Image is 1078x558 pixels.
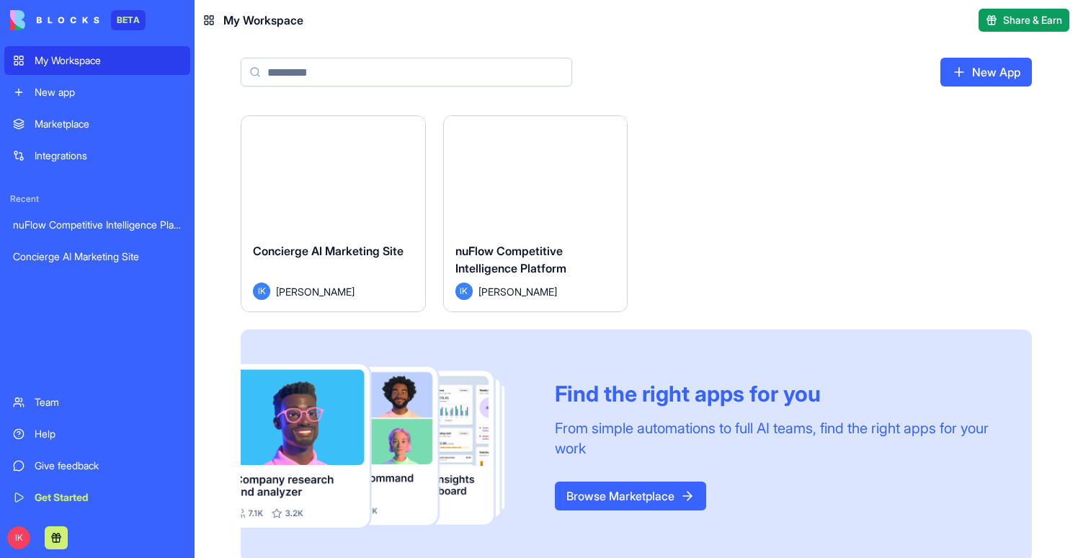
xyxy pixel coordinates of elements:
a: Concierge AI Marketing Site [4,242,190,271]
a: Browse Marketplace [555,482,706,510]
div: Integrations [35,149,182,163]
span: My Workspace [223,12,303,29]
a: nuFlow Competitive Intelligence PlatformIK[PERSON_NAME] [443,115,628,312]
a: BETA [10,10,146,30]
div: Get Started [35,490,182,505]
span: Share & Earn [1003,13,1062,27]
a: Give feedback [4,451,190,480]
div: Help [35,427,182,441]
img: Frame_181_egmpey.png [241,364,532,528]
span: Recent [4,193,190,205]
span: [PERSON_NAME] [478,284,557,299]
div: Team [35,395,182,409]
span: Concierge AI Marketing Site [253,244,404,258]
div: Give feedback [35,459,182,473]
a: New App [940,58,1032,87]
span: IK [253,283,270,300]
div: Find the right apps for you [555,381,997,407]
span: [PERSON_NAME] [276,284,355,299]
a: New app [4,78,190,107]
img: logo [10,10,99,30]
div: Marketplace [35,117,182,131]
div: New app [35,85,182,99]
a: Integrations [4,141,190,170]
div: nuFlow Competitive Intelligence Platform [13,218,182,232]
a: Help [4,420,190,448]
a: nuFlow Competitive Intelligence Platform [4,211,190,239]
div: From simple automations to full AI teams, find the right apps for your work [555,418,997,459]
a: Get Started [4,483,190,512]
a: Team [4,388,190,417]
a: My Workspace [4,46,190,75]
div: My Workspace [35,53,182,68]
span: IK [455,283,473,300]
span: nuFlow Competitive Intelligence Platform [455,244,566,275]
div: BETA [111,10,146,30]
a: Marketplace [4,110,190,138]
a: Concierge AI Marketing SiteIK[PERSON_NAME] [241,115,426,312]
div: Concierge AI Marketing Site [13,249,182,264]
button: Share & Earn [979,9,1069,32]
span: IK [7,526,30,549]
